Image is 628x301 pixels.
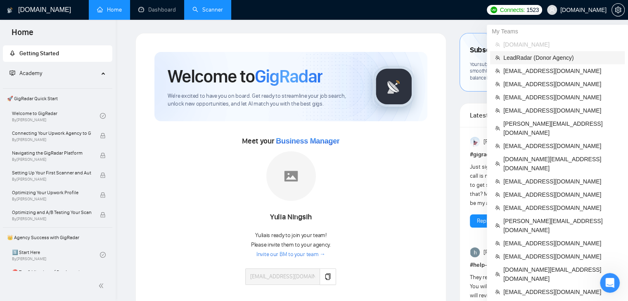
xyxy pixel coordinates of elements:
[12,208,91,216] span: Optimizing and A/B Testing Your Scanner for Better Results
[495,95,500,100] span: team
[503,216,620,235] span: [PERSON_NAME][EMAIL_ADDRESS][DOMAIN_NAME]
[487,25,628,38] div: My Teams
[503,252,620,261] span: [EMAIL_ADDRESS][DOMAIN_NAME]
[491,7,497,13] img: upwork-logo.png
[503,119,620,137] span: [PERSON_NAME][EMAIL_ADDRESS][DOMAIN_NAME]
[131,246,144,252] span: Help
[17,202,138,220] div: 🔠 GigRadar Search Syntax: Query Operators for Optimized Job Searches
[69,246,97,252] span: Messages
[373,66,415,107] img: gigradar-logo.png
[12,199,153,223] div: 🔠 GigRadar Search Syntax: Query Operators for Optimized Job Searches
[242,136,339,146] span: Meet your
[88,13,105,30] img: Profile image for Dima
[12,197,91,202] span: By [PERSON_NAME]
[19,50,59,57] span: Getting Started
[483,248,524,257] span: [PERSON_NAME]
[495,289,500,294] span: team
[12,268,91,276] span: ⛔ Top 3 Mistakes of Pro Agencies
[495,205,500,210] span: team
[98,282,107,290] span: double-left
[17,59,149,101] p: Hi [PERSON_NAME][EMAIL_ADDRESS][DOMAIN_NAME] 👋
[168,65,322,87] h1: Welcome to
[483,137,524,146] span: [PERSON_NAME]
[503,53,620,62] span: LeadRadar (Donor Agency)
[142,13,157,28] div: Close
[12,188,91,197] span: Optimizing Your Upwork Profile
[503,141,620,150] span: [EMAIL_ADDRESS][DOMAIN_NAME]
[100,113,106,119] span: check-circle
[138,6,176,13] a: dashboardDashboard
[470,137,480,147] img: Anisuzzaman Khan
[495,192,500,197] span: team
[470,247,480,257] img: haider ali
[503,177,620,186] span: [EMAIL_ADDRESS][DOMAIN_NAME]
[104,13,121,30] img: Profile image for Viktor
[611,3,625,16] button: setting
[495,241,500,246] span: team
[495,82,500,87] span: team
[12,149,91,157] span: Navigating the GigRadar Platform
[495,161,500,166] span: team
[4,229,111,246] span: 👑 Agency Success with GigRadar
[100,133,106,139] span: lock
[17,16,30,29] img: logo
[9,70,42,77] span: Academy
[470,150,598,159] h1: # gigradar-hub
[495,42,500,47] span: team
[110,225,165,258] button: Help
[495,126,500,131] span: team
[255,65,322,87] span: GigRadar
[276,137,339,145] span: Business Manager
[168,92,360,108] span: We're excited to have you on board. Get ready to streamline your job search, unlock new opportuni...
[100,153,106,158] span: lock
[470,162,572,208] div: Just signed up [DATE], my onboarding call is not till [DATE] Can anyone help me to get started to...
[97,6,122,13] a: homeHome
[120,13,136,30] img: Profile image for Nazar
[100,212,106,218] span: lock
[55,225,110,258] button: Messages
[495,179,500,184] span: team
[12,246,100,264] a: 1️⃣ Start HereBy[PERSON_NAME]
[18,246,37,252] span: Home
[12,169,91,177] span: Setting Up Your First Scanner and Auto-Bidder
[192,6,223,13] a: searchScanner
[526,5,539,14] span: 1523
[19,70,42,77] span: Academy
[495,143,500,148] span: team
[503,93,620,102] span: [EMAIL_ADDRESS][DOMAIN_NAME]
[12,137,91,142] span: By [PERSON_NAME]
[600,273,620,293] iframe: Intercom live chat
[17,179,138,196] div: ✅ How To: Connect your agency to [DOMAIN_NAME]
[477,216,490,226] a: Reply
[17,132,138,141] div: Ask a question
[495,272,500,277] span: team
[4,90,111,107] span: 🚀 GigRadar Quick Start
[100,252,106,258] span: check-circle
[320,268,336,285] button: copy
[503,155,620,173] span: [DOMAIN_NAME][EMAIL_ADDRESS][DOMAIN_NAME]
[500,5,525,14] span: Connects:
[255,232,326,239] span: Yulia is ready to join your team!
[549,7,555,13] span: user
[470,110,511,120] span: Latest Posts from the GigRadar Community
[3,45,112,62] li: Getting Started
[503,287,620,296] span: [EMAIL_ADDRESS][DOMAIN_NAME]
[17,160,67,168] span: Search for help
[266,151,316,201] img: placeholder.png
[503,239,620,248] span: [EMAIL_ADDRESS][DOMAIN_NAME]
[495,55,500,60] span: team
[470,43,511,57] span: Subscription
[251,241,331,248] span: Please invite them to your agency.
[495,68,500,73] span: team
[12,107,100,125] a: Welcome to GigRadarBy[PERSON_NAME]
[503,80,620,89] span: [EMAIL_ADDRESS][DOMAIN_NAME]
[100,172,106,178] span: lock
[17,101,149,115] p: How can we help?
[503,265,620,283] span: [DOMAIN_NAME][EMAIL_ADDRESS][DOMAIN_NAME]
[503,203,620,212] span: [EMAIL_ADDRESS][DOMAIN_NAME]
[100,192,106,198] span: lock
[495,223,500,228] span: team
[470,261,598,270] h1: # help-channel
[503,106,620,115] span: [EMAIL_ADDRESS][DOMAIN_NAME]
[9,70,15,76] span: fund-projection-screen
